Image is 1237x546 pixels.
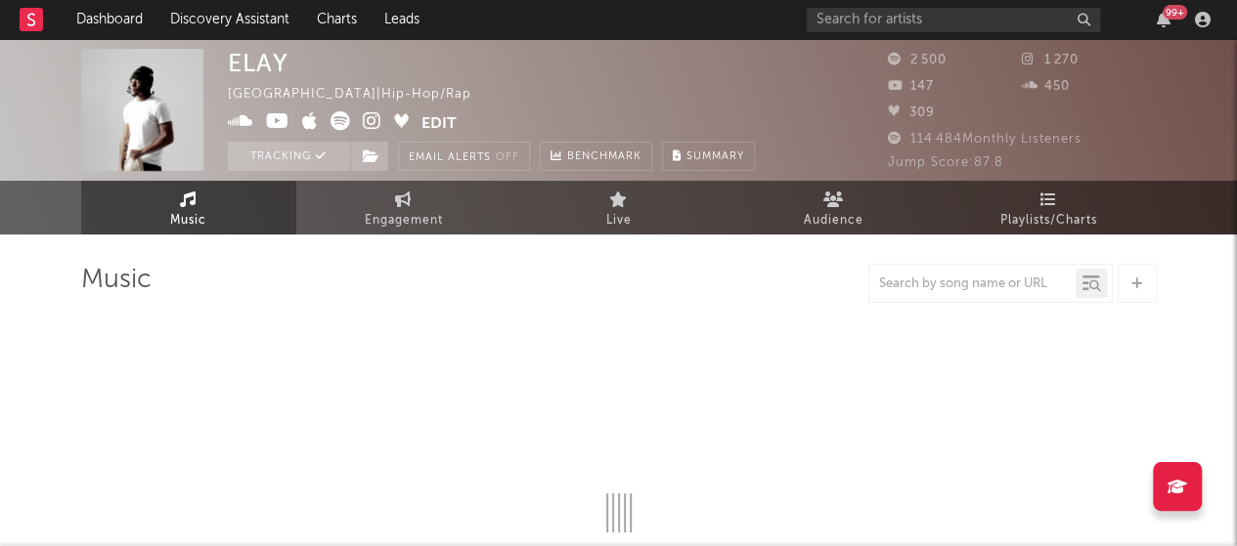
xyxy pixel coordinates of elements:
[296,181,511,234] a: Engagement
[888,80,934,93] span: 147
[1022,80,1070,93] span: 450
[606,209,632,232] span: Live
[1022,54,1079,66] span: 1 270
[421,111,457,136] button: Edit
[942,181,1157,234] a: Playlists/Charts
[869,276,1076,292] input: Search by song name or URL
[540,142,652,171] a: Benchmark
[170,209,206,232] span: Music
[888,106,935,119] span: 309
[365,209,443,232] span: Engagement
[662,142,755,171] button: Summary
[398,142,530,171] button: Email AlertsOff
[686,151,744,162] span: Summary
[888,156,1003,169] span: Jump Score: 87.8
[727,181,942,234] a: Audience
[1000,209,1097,232] span: Playlists/Charts
[228,49,288,77] div: ELAY
[888,133,1082,146] span: 114 484 Monthly Listeners
[81,181,296,234] a: Music
[888,54,947,66] span: 2 500
[807,8,1100,32] input: Search for artists
[567,146,641,169] span: Benchmark
[804,209,863,232] span: Audience
[228,142,350,171] button: Tracking
[511,181,727,234] a: Live
[496,152,519,163] em: Off
[1163,5,1187,20] div: 99 +
[1157,12,1171,27] button: 99+
[228,83,494,106] div: [GEOGRAPHIC_DATA] | Hip-Hop/Rap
